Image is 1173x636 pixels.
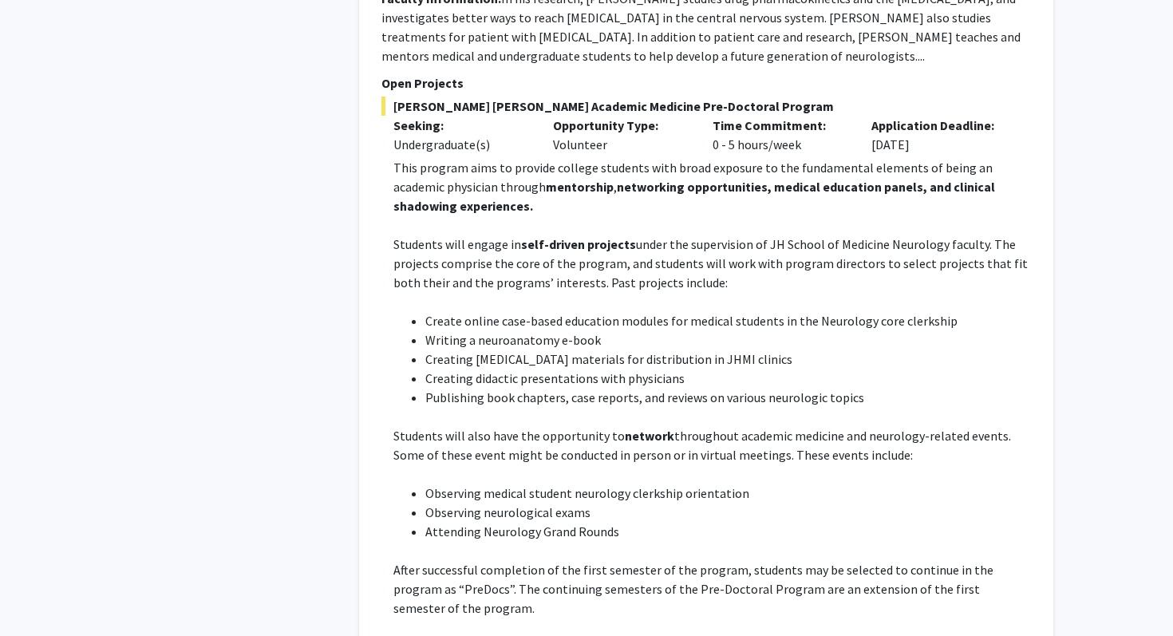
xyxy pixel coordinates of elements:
[425,350,1031,369] li: Creating [MEDICAL_DATA] materials for distribution in JHMI clinics
[381,73,1031,93] p: Open Projects
[393,235,1031,292] p: Students will engage in under the supervision of JH School of Medicine Neurology faculty. The pro...
[393,158,1031,215] p: This program aims to provide college students with broad exposure to the fundamental elements of ...
[393,179,995,214] strong: networking opportunities, medical education panels, and clinical shadowing experiences.
[425,503,1031,522] li: Observing neurological exams
[521,236,636,252] strong: self-driven projects
[546,179,614,195] strong: mentorship
[701,116,860,154] div: 0 - 5 hours/week
[553,116,689,135] p: Opportunity Type:
[713,116,848,135] p: Time Commitment:
[425,369,1031,388] li: Creating didactic presentations with physicians
[393,116,529,135] p: Seeking:
[425,388,1031,407] li: Publishing book chapters, case reports, and reviews on various neurologic topics
[425,330,1031,350] li: Writing a neuroanatomy e-book
[871,116,1007,135] p: Application Deadline:
[541,116,701,154] div: Volunteer
[425,311,1031,330] li: Create online case-based education modules for medical students in the Neurology core clerkship
[393,135,529,154] div: Undergraduate(s)
[393,560,1031,618] p: After successful completion of the first semester of the program, students may be selected to con...
[625,428,674,444] strong: network
[859,116,1019,154] div: [DATE]
[381,97,1031,116] span: [PERSON_NAME] [PERSON_NAME] Academic Medicine Pre-Doctoral Program
[425,484,1031,503] li: Observing medical student neurology clerkship orientation
[425,522,1031,541] li: Attending Neurology Grand Rounds
[393,426,1031,464] p: Students will also have the opportunity to throughout academic medicine and neurology-related eve...
[12,564,68,624] iframe: Chat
